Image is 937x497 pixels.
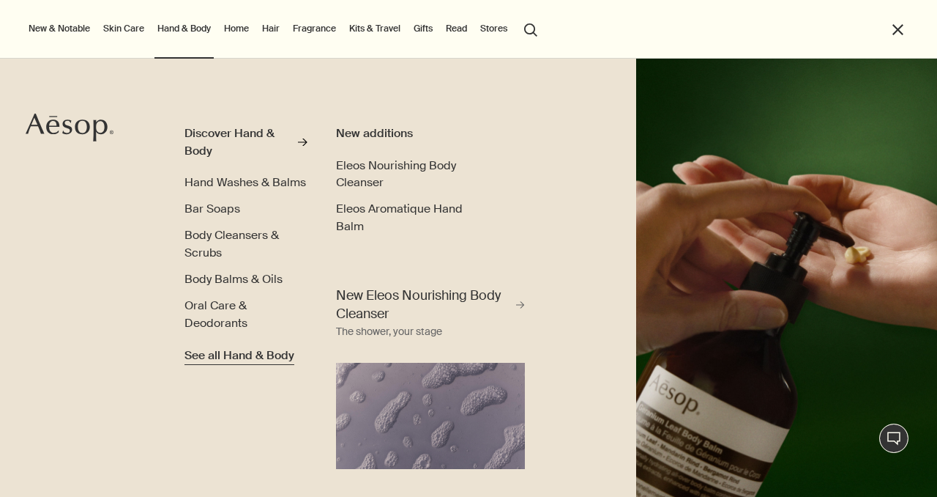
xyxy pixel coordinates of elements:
span: Hand Washes & Balms [184,174,306,190]
a: Bar Soaps [184,200,240,218]
span: See all Hand & Body [184,347,294,364]
a: Eleos Nourishing Body Cleanser [336,157,486,191]
a: Fragrance [290,20,339,37]
span: Eleos Nourishing Body Cleanser [336,158,456,191]
button: Close the Menu [889,21,906,38]
a: Home [221,20,252,37]
button: Open search [518,15,544,43]
div: The shower, your stage [336,323,442,341]
a: Eleos Aromatique Hand Balm [336,200,486,235]
div: New additions [336,125,486,142]
span: Oral Care & Deodorants [184,298,247,331]
a: Hand & Body [154,20,214,37]
a: Hand Washes & Balms [184,174,306,191]
span: Body Balms & Oils [184,271,283,287]
span: Body Cleansers & Scrubs [184,227,279,260]
a: Aesop [26,113,113,146]
span: New Eleos Nourishing Body Cleanser [336,287,513,323]
a: Skin Care [100,20,147,37]
a: Hair [259,20,283,37]
button: Stores [477,20,510,37]
a: Gifts [411,20,436,37]
div: Discover Hand & Body [184,125,295,159]
a: Oral Care & Deodorants [184,297,307,331]
svg: Aesop [26,113,113,142]
button: New & Notable [26,20,93,37]
a: New Eleos Nourishing Body Cleanser The shower, your stageBody cleanser foam in purple background [332,283,529,469]
a: Discover Hand & Body [184,125,307,165]
a: Kits & Travel [346,20,403,37]
a: Body Balms & Oils [184,270,283,288]
span: Bar Soaps [184,201,240,216]
span: Eleos Aromatique Hand Balm [336,201,463,234]
img: A hand holding the pump dispensing Geranium Leaf Body Balm on to hand. [636,59,937,497]
a: See all Hand & Body [184,341,294,364]
button: Live Assistance [879,424,908,453]
a: Body Cleansers & Scrubs [184,227,307,261]
a: Read [443,20,470,37]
